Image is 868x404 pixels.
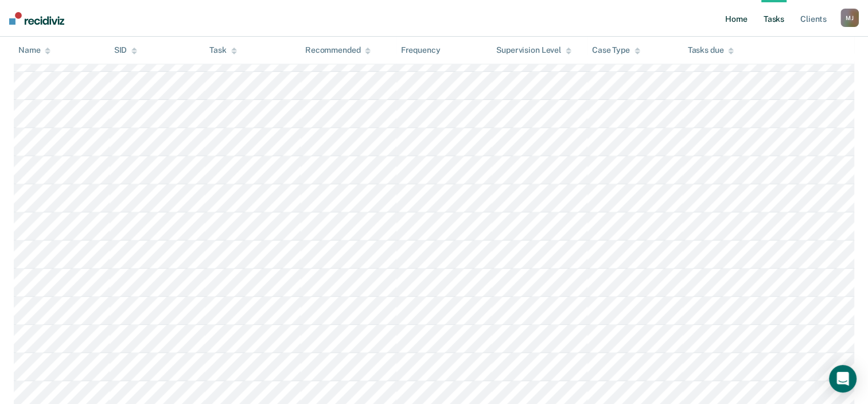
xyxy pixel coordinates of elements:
img: Recidiviz [9,12,64,25]
div: Case Type [592,46,640,56]
div: Supervision Level [496,46,571,56]
div: Name [18,46,50,56]
div: Tasks due [687,46,734,56]
div: Frequency [401,46,441,56]
div: Task [209,46,236,56]
div: Open Intercom Messenger [829,365,857,393]
div: Recommended [305,46,371,56]
div: SID [114,46,138,56]
button: MJ [840,9,859,27]
div: M J [840,9,859,27]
